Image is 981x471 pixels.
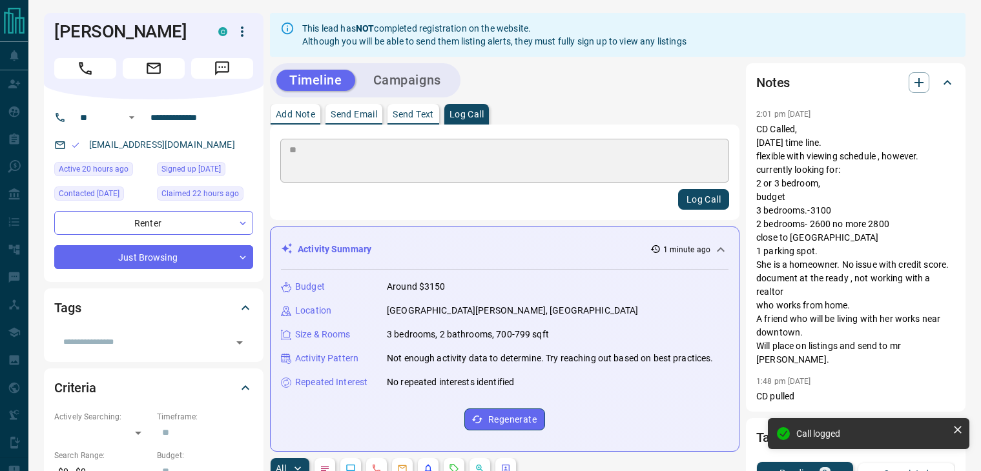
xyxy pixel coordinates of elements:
[54,292,253,323] div: Tags
[756,67,955,98] div: Notes
[678,189,729,210] button: Log Call
[756,390,955,403] p: CD pulled
[157,162,253,180] div: Wed Sep 10 2025
[59,187,119,200] span: Contacted [DATE]
[124,110,139,125] button: Open
[796,428,947,439] div: Call logged
[276,70,355,91] button: Timeline
[756,427,789,448] h2: Tasks
[756,422,955,453] div: Tasks
[387,376,514,389] p: No repeated interests identified
[54,162,150,180] div: Thu Sep 11 2025
[54,372,253,403] div: Criteria
[157,450,253,461] p: Budget:
[464,408,545,430] button: Regenerate
[281,237,728,261] div: Activity Summary1 minute ago
[59,163,129,175] span: Active 20 hours ago
[663,244,710,256] p: 1 minute ago
[756,377,811,386] p: 1:48 pm [DATE]
[161,163,221,175] span: Signed up [DATE]
[295,376,367,389] p: Repeated Interest
[54,245,253,269] div: Just Browsing
[191,58,253,79] span: Message
[295,304,331,317] p: Location
[157,186,253,205] div: Thu Sep 11 2025
[298,243,371,256] p: Activity Summary
[218,27,227,36] div: condos.ca
[295,280,325,294] p: Budget
[157,411,253,423] p: Timeframe:
[89,139,235,150] a: [EMAIL_ADDRESS][DOMAIN_NAME]
[54,297,81,318] h2: Tags
[387,328,549,341] p: 3 bedrooms, 2 bathrooms, 700-799 sqft
[387,280,446,294] p: Around $3150
[449,110,484,119] p: Log Call
[295,328,351,341] p: Size & Rooms
[54,211,253,235] div: Renter
[54,450,150,461] p: Search Range:
[231,334,249,352] button: Open
[356,23,374,34] strong: NOT
[302,17,687,53] div: This lead has completed registration on the website. Although you will be able to send them listi...
[393,110,434,119] p: Send Text
[54,377,96,398] h2: Criteria
[161,187,239,200] span: Claimed 22 hours ago
[331,110,377,119] p: Send Email
[71,141,80,150] svg: Email Valid
[54,21,199,42] h1: [PERSON_NAME]
[54,186,150,205] div: Wed Sep 10 2025
[54,58,116,79] span: Call
[276,110,315,119] p: Add Note
[756,72,790,93] h2: Notes
[387,304,638,317] p: [GEOGRAPHIC_DATA][PERSON_NAME], [GEOGRAPHIC_DATA]
[360,70,454,91] button: Campaigns
[756,110,811,119] p: 2:01 pm [DATE]
[54,411,150,423] p: Actively Searching:
[756,123,955,366] p: CD Called, [DATE] time line. flexible with viewing schedule , however. currently looking for: 2 o...
[295,352,358,365] p: Activity Pattern
[387,352,714,365] p: Not enough activity data to determine. Try reaching out based on best practices.
[123,58,185,79] span: Email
